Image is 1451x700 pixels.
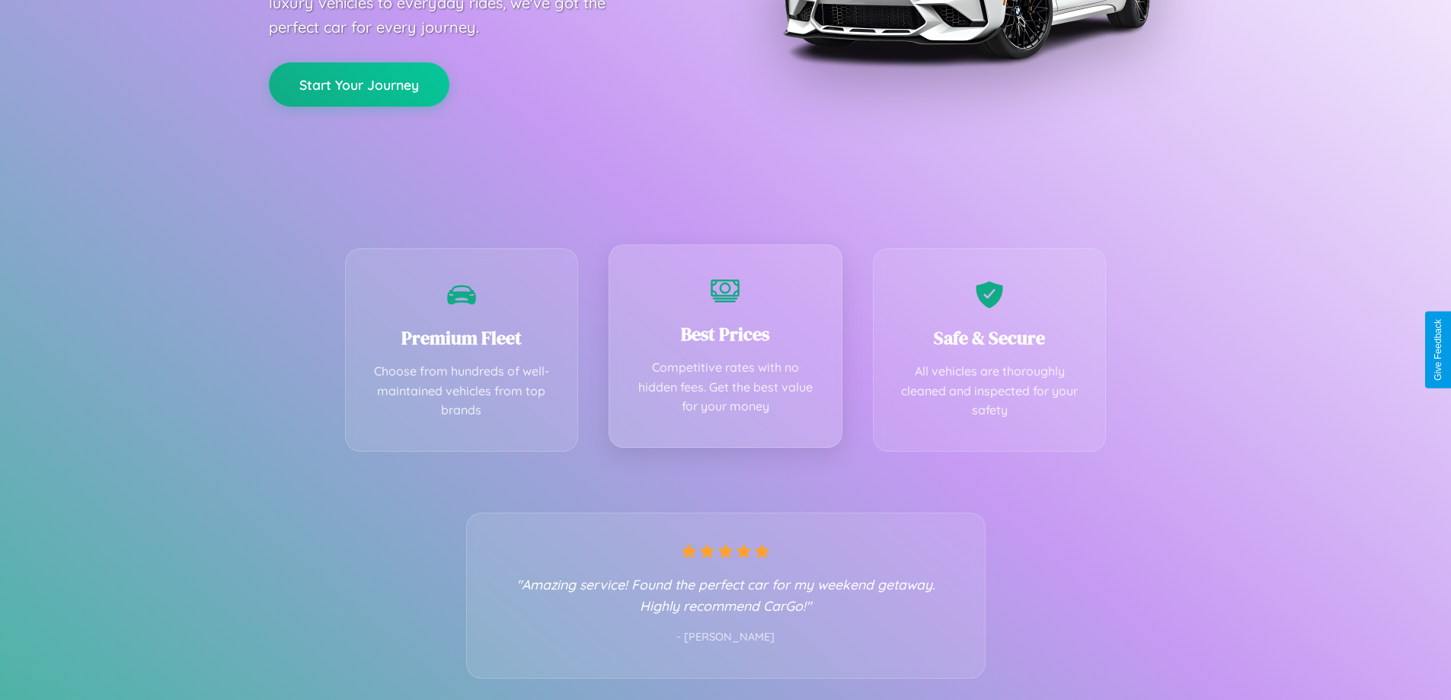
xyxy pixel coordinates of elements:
div: Give Feedback [1433,319,1443,381]
p: "Amazing service! Found the perfect car for my weekend getaway. Highly recommend CarGo!" [497,574,954,616]
h3: Safe & Secure [896,325,1083,350]
h3: Best Prices [632,321,819,347]
p: Competitive rates with no hidden fees. Get the best value for your money [632,358,819,417]
p: All vehicles are thoroughly cleaned and inspected for your safety [896,362,1083,420]
p: Choose from hundreds of well-maintained vehicles from top brands [369,362,555,420]
button: Start Your Journey [269,62,449,107]
h3: Premium Fleet [369,325,555,350]
p: - [PERSON_NAME] [497,628,954,647]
